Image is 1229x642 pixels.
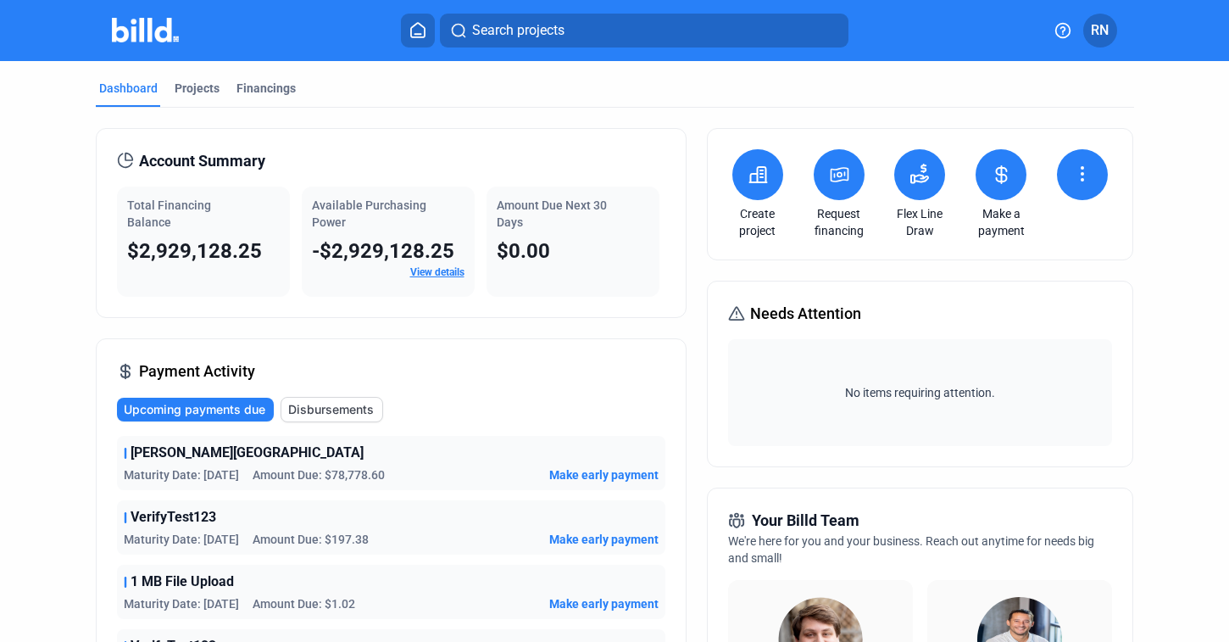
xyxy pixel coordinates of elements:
span: Needs Attention [750,302,861,326]
span: Search projects [472,20,564,41]
span: VerifyTest123 [131,507,216,528]
span: RN [1091,20,1109,41]
span: Payment Activity [139,360,255,383]
div: Dashboard [99,80,158,97]
span: Make early payment [549,595,659,612]
a: Create project [728,205,787,239]
div: Projects [175,80,220,97]
span: Amount Due: $197.38 [253,531,369,548]
span: Upcoming payments due [124,401,265,418]
span: [PERSON_NAME][GEOGRAPHIC_DATA] [131,443,364,463]
span: Make early payment [549,466,659,483]
span: $0.00 [497,239,550,263]
img: Billd Company Logo [112,18,179,42]
span: 1 MB File Upload [131,572,234,592]
span: Maturity Date: [DATE] [124,531,239,548]
a: Flex Line Draw [890,205,949,239]
span: We're here for you and your business. Reach out anytime for needs big and small! [728,534,1094,565]
span: Your Billd Team [752,509,859,533]
a: Request financing [809,205,869,239]
span: Make early payment [549,531,659,548]
span: -$2,929,128.25 [312,239,454,263]
a: Make a payment [971,205,1031,239]
span: Account Summary [139,149,265,173]
span: $2,929,128.25 [127,239,262,263]
span: Amount Due Next 30 Days [497,198,607,229]
div: Financings [236,80,296,97]
span: Maturity Date: [DATE] [124,466,239,483]
span: Available Purchasing Power [312,198,426,229]
span: Disbursements [288,401,374,418]
span: Total Financing Balance [127,198,211,229]
a: View details [410,266,464,278]
span: Maturity Date: [DATE] [124,595,239,612]
span: Amount Due: $78,778.60 [253,466,385,483]
span: No items requiring attention. [735,384,1106,401]
span: Amount Due: $1.02 [253,595,355,612]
